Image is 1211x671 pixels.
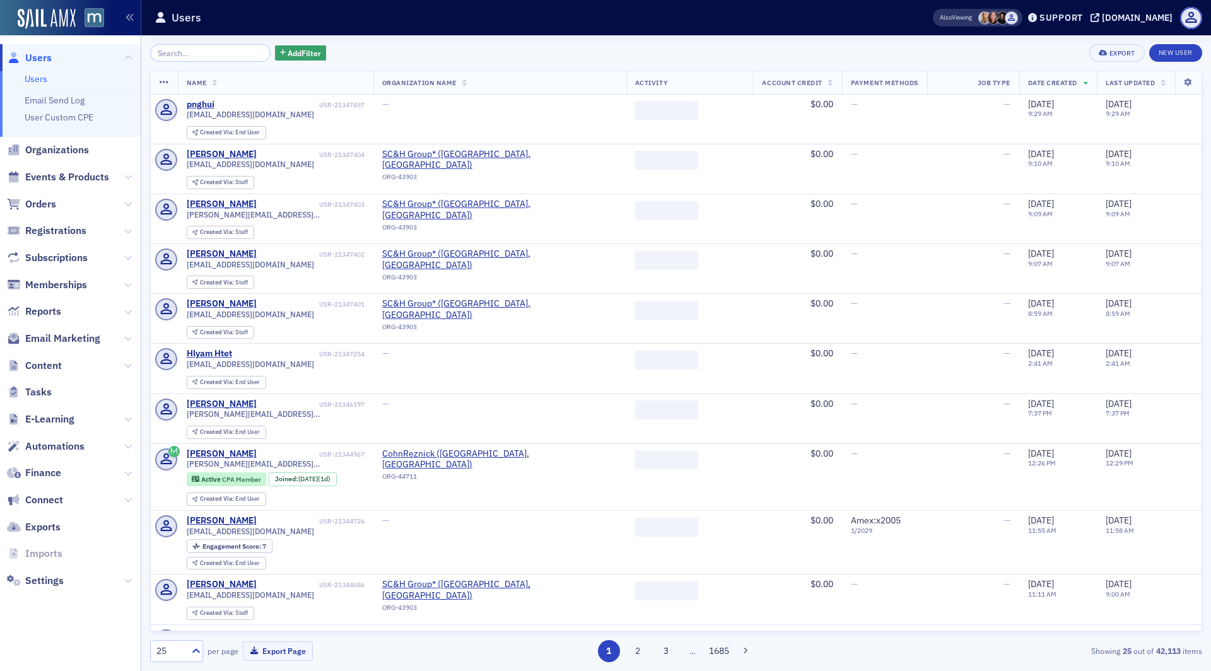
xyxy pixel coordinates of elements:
[200,329,248,336] div: Staff
[1003,448,1010,459] span: —
[200,378,235,386] span: Created Via :
[275,475,299,483] span: Joined :
[85,8,104,28] img: SailAMX
[810,148,833,160] span: $0.00
[382,472,617,485] div: ORG-44711
[25,143,89,157] span: Organizations
[187,226,254,239] div: Created Via: Staff
[202,543,266,550] div: 7
[200,279,248,286] div: Staff
[1028,159,1053,168] time: 9:10 AM
[810,298,833,309] span: $0.00
[851,198,858,209] span: —
[187,298,257,310] div: [PERSON_NAME]
[200,229,248,236] div: Staff
[1091,13,1177,22] button: [DOMAIN_NAME]
[1028,148,1054,160] span: [DATE]
[1106,448,1132,459] span: [DATE]
[1028,78,1077,87] span: Date Created
[851,527,918,535] span: 1 / 2029
[259,300,365,308] div: USR-21347401
[860,645,1202,656] div: Showing out of items
[851,398,858,409] span: —
[25,412,74,426] span: E-Learning
[1106,159,1130,168] time: 9:10 AM
[200,278,235,286] span: Created Via :
[187,126,266,139] div: Created Via: End User
[187,629,257,641] div: [PERSON_NAME]
[187,448,257,460] div: [PERSON_NAME]
[243,641,313,661] button: Export Page
[200,379,260,386] div: End User
[187,210,365,219] span: [PERSON_NAME][EMAIL_ADDRESS][DOMAIN_NAME]
[1120,645,1133,656] strong: 25
[25,73,47,85] a: Users
[1003,398,1010,409] span: —
[25,197,56,211] span: Orders
[156,645,184,658] div: 25
[810,248,833,259] span: $0.00
[7,574,64,588] a: Settings
[200,328,235,336] span: Created Via :
[1028,409,1052,417] time: 7:37 PM
[1154,645,1183,656] strong: 42,113
[382,323,617,335] div: ORG-43903
[1028,629,1054,640] span: [DATE]
[382,149,617,171] a: SC&H Group* ([GEOGRAPHIC_DATA], [GEOGRAPHIC_DATA])
[259,201,365,209] div: USR-21347403
[187,99,214,110] div: pnghui
[200,429,260,436] div: End User
[810,629,833,640] span: $0.00
[275,45,327,61] button: AddFilter
[382,173,617,185] div: ORG-43903
[150,44,271,62] input: Search…
[1003,148,1010,160] span: —
[187,199,257,210] a: [PERSON_NAME]
[259,151,365,159] div: USR-21347404
[187,149,257,160] a: [PERSON_NAME]
[1028,398,1054,409] span: [DATE]
[1003,198,1010,209] span: —
[1028,526,1056,535] time: 11:55 AM
[7,520,61,534] a: Exports
[1028,590,1056,598] time: 11:11 AM
[851,98,858,110] span: —
[298,474,318,483] span: [DATE]
[810,515,833,526] span: $0.00
[7,224,86,238] a: Registrations
[25,493,63,507] span: Connect
[234,350,365,358] div: USR-21347254
[382,98,389,110] span: —
[25,440,85,453] span: Automations
[1106,526,1134,535] time: 11:58 AM
[382,629,617,651] span: SC&H Group* (Sparks Glencoe, MD)
[7,412,74,426] a: E-Learning
[7,197,56,211] a: Orders
[851,78,918,87] span: Payment Methods
[187,579,257,590] div: [PERSON_NAME]
[635,400,698,419] span: ‌
[1106,578,1132,590] span: [DATE]
[7,143,89,157] a: Organizations
[76,8,104,30] a: View Homepage
[216,101,365,109] div: USR-21347457
[187,276,254,289] div: Created Via: Staff
[25,112,93,123] a: User Custom CPE
[187,260,314,269] span: [EMAIL_ADDRESS][DOMAIN_NAME]
[635,78,668,87] span: Activity
[187,590,314,600] span: [EMAIL_ADDRESS][DOMAIN_NAME]
[200,609,235,617] span: Created Via :
[1028,259,1053,268] time: 9:07 AM
[382,248,617,271] a: SC&H Group* ([GEOGRAPHIC_DATA], [GEOGRAPHIC_DATA])
[187,348,232,359] a: Hlyam Htet
[25,95,85,106] a: Email Send Log
[187,248,257,260] div: [PERSON_NAME]
[1106,248,1132,259] span: [DATE]
[851,448,858,459] span: —
[851,148,858,160] span: —
[978,11,992,25] span: Emily Trott
[382,298,617,320] span: SC&H Group* (Sparks Glencoe, MD)
[172,10,201,25] h1: Users
[851,298,858,309] span: —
